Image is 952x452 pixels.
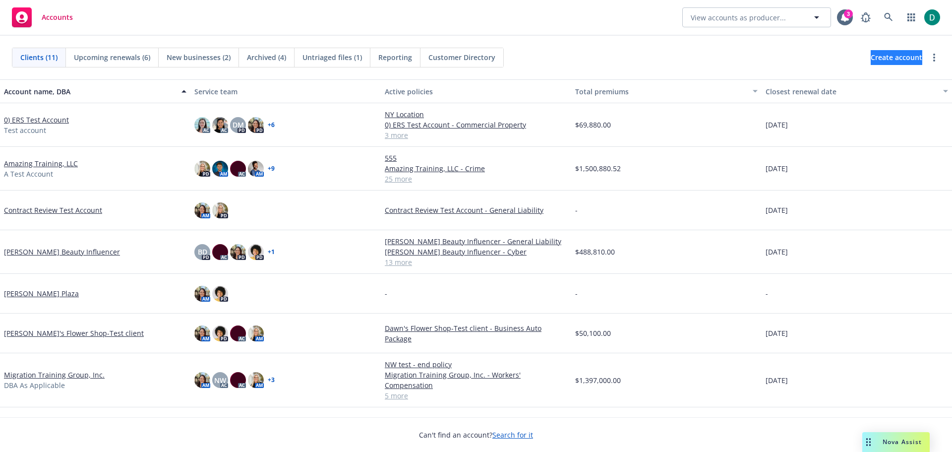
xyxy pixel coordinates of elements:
a: Package [385,333,567,344]
a: 555 [385,153,567,163]
a: 3 more [385,130,567,140]
span: Nova Assist [883,438,922,446]
span: NW [214,375,226,386]
span: - [575,205,578,215]
span: Untriaged files (1) [302,52,362,63]
img: photo [924,9,940,25]
a: 0) ERS Test Account - Commercial Property [385,120,567,130]
img: photo [194,286,210,302]
img: photo [248,325,264,341]
a: NY Location [385,109,567,120]
button: Service team [190,79,381,103]
img: photo [248,117,264,133]
span: [DATE] [766,328,788,338]
span: - [385,288,387,299]
span: [DATE] [766,375,788,386]
div: 3 [844,9,853,18]
img: photo [248,372,264,388]
img: photo [248,244,264,260]
a: Amazing Training, LLC [4,158,78,169]
a: 5 more [385,390,567,401]
span: $50,100.00 [575,328,611,338]
span: Reporting [378,52,412,63]
a: [PERSON_NAME] Beauty Influencer [4,247,120,257]
img: photo [194,202,210,218]
a: Switch app [901,7,921,27]
div: Drag to move [862,432,875,452]
img: photo [212,286,228,302]
button: Total premiums [571,79,762,103]
a: Accounts [8,3,77,31]
a: Contract Review Test Account - General Liability [385,205,567,215]
span: Can't find an account? [419,430,533,440]
img: photo [194,117,210,133]
a: + 1 [268,249,275,255]
img: photo [230,372,246,388]
div: Account name, DBA [4,86,176,97]
span: [DATE] [766,120,788,130]
a: 13 more [385,257,567,267]
a: Migration Training Group, Inc. [4,370,105,380]
div: Active policies [385,86,567,97]
a: [PERSON_NAME] Plaza [4,288,79,299]
span: Test account [4,125,46,135]
img: photo [212,325,228,341]
div: Total premiums [575,86,747,97]
span: Upcoming renewals (6) [74,52,150,63]
a: Search for it [492,430,533,440]
img: photo [212,161,228,177]
div: Closest renewal date [766,86,937,97]
span: [DATE] [766,247,788,257]
img: photo [194,161,210,177]
a: Summary of Insurance, Inc [4,417,93,427]
span: DM [233,120,244,130]
span: New businesses (2) [167,52,231,63]
img: photo [194,372,210,388]
span: $488,810.00 [575,247,615,257]
span: DBA As Applicable [4,380,65,390]
span: Customer Directory [428,52,495,63]
a: 25 more [385,174,567,184]
img: photo [212,117,228,133]
img: photo [212,244,228,260]
button: Active policies [381,79,571,103]
img: photo [248,161,264,177]
button: View accounts as producer... [682,7,831,27]
a: Create account [871,50,922,65]
a: Dawn's Flower Shop-Test client - Business Auto [385,323,567,333]
span: A Test Account [4,169,53,179]
a: [PERSON_NAME] Beauty Influencer - General Liability [385,236,567,247]
a: Amazing Training, LLC - Crime [385,163,567,174]
a: Migration Training Group, Inc. - Workers' Compensation [385,370,567,390]
span: Clients (11) [20,52,58,63]
a: Search [879,7,898,27]
img: photo [212,202,228,218]
a: + 6 [268,122,275,128]
a: [PERSON_NAME] Beauty Influencer - Cyber [385,247,567,257]
div: Service team [194,86,377,97]
span: [DATE] [766,163,788,174]
a: + 9 [268,166,275,172]
span: $1,397,000.00 [575,375,621,386]
span: View accounts as producer... [691,12,786,23]
a: [PERSON_NAME]'s Flower Shop-Test client [4,328,144,338]
a: 0) ERS Test Account [4,115,69,125]
button: Nova Assist [862,432,930,452]
span: $69,880.00 [575,120,611,130]
span: Archived (4) [247,52,286,63]
a: + 3 [268,377,275,383]
a: more [928,52,940,64]
img: photo [230,244,246,260]
img: photo [230,161,246,177]
span: BD [198,247,207,257]
img: photo [230,325,246,341]
span: Accounts [42,13,73,21]
img: photo [194,325,210,341]
span: [DATE] [766,205,788,215]
span: Create account [871,48,922,67]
